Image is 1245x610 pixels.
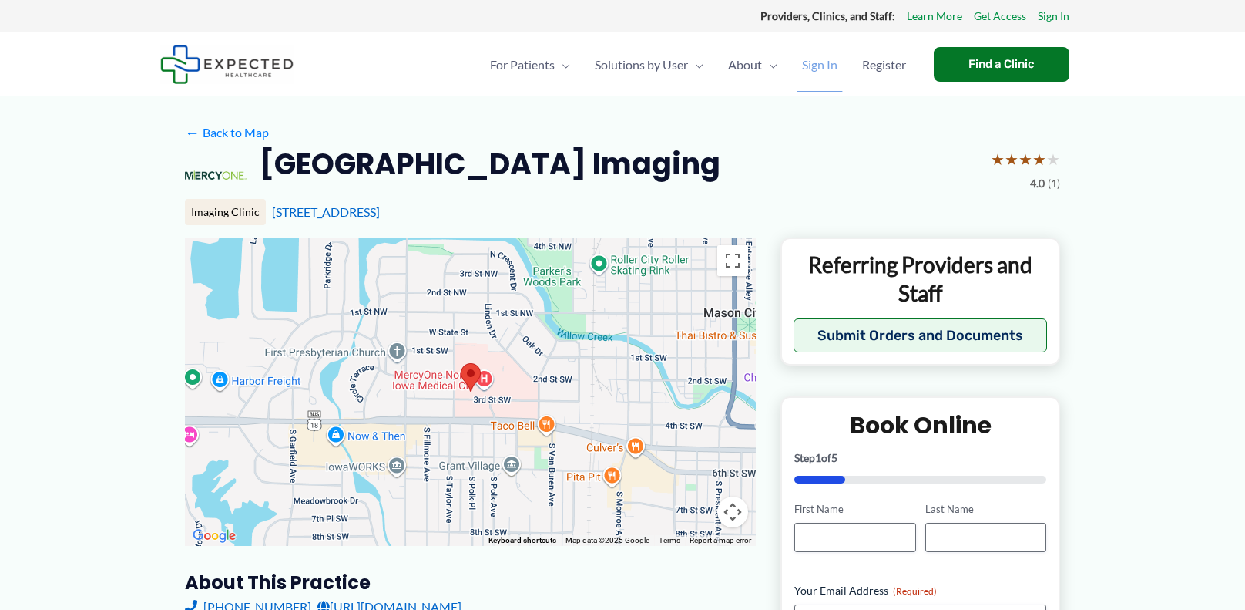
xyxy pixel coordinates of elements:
span: (1) [1048,174,1060,194]
a: AboutMenu Toggle [716,38,790,92]
span: 4.0 [1030,174,1045,194]
span: ← [185,125,200,140]
span: About [728,38,762,92]
h2: Book Online [794,410,1046,440]
button: Toggle fullscreen view [717,245,748,276]
a: Sign In [790,38,850,92]
span: Menu Toggle [555,38,570,92]
label: Last Name [925,502,1046,517]
a: Open this area in Google Maps (opens a new window) [189,526,240,546]
span: Map data ©2025 Google [565,536,649,544]
a: ←Back to Map [185,121,269,144]
a: Find a Clinic [934,47,1069,82]
span: (Required) [893,585,937,597]
strong: Providers, Clinics, and Staff: [760,9,895,22]
button: Keyboard shortcuts [488,535,556,546]
span: Sign In [802,38,837,92]
a: [STREET_ADDRESS] [272,204,380,219]
a: Sign In [1038,6,1069,26]
img: Expected Healthcare Logo - side, dark font, small [160,45,294,84]
label: First Name [794,502,915,517]
span: Solutions by User [595,38,688,92]
span: ★ [1018,145,1032,174]
a: Register [850,38,918,92]
a: Get Access [974,6,1026,26]
span: Menu Toggle [688,38,703,92]
button: Submit Orders and Documents [794,318,1047,352]
p: Step of [794,453,1046,463]
h3: About this practice [185,571,756,595]
label: Your Email Address [794,583,1046,598]
a: For PatientsMenu Toggle [478,38,582,92]
span: ★ [1005,145,1018,174]
span: ★ [1032,145,1046,174]
a: Solutions by UserMenu Toggle [582,38,716,92]
a: Terms (opens in new tab) [659,536,680,544]
span: 1 [815,451,821,464]
h2: [GEOGRAPHIC_DATA] Imaging [259,145,720,183]
img: Google [189,526,240,546]
span: ★ [1046,145,1060,174]
span: 5 [831,451,837,464]
span: ★ [991,145,1005,174]
span: Menu Toggle [762,38,777,92]
a: Report a map error [690,536,751,544]
div: Imaging Clinic [185,199,266,225]
nav: Primary Site Navigation [478,38,918,92]
p: Referring Providers and Staff [794,251,1047,307]
span: Register [862,38,906,92]
button: Map camera controls [717,497,748,527]
a: Learn More [907,6,962,26]
span: For Patients [490,38,555,92]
